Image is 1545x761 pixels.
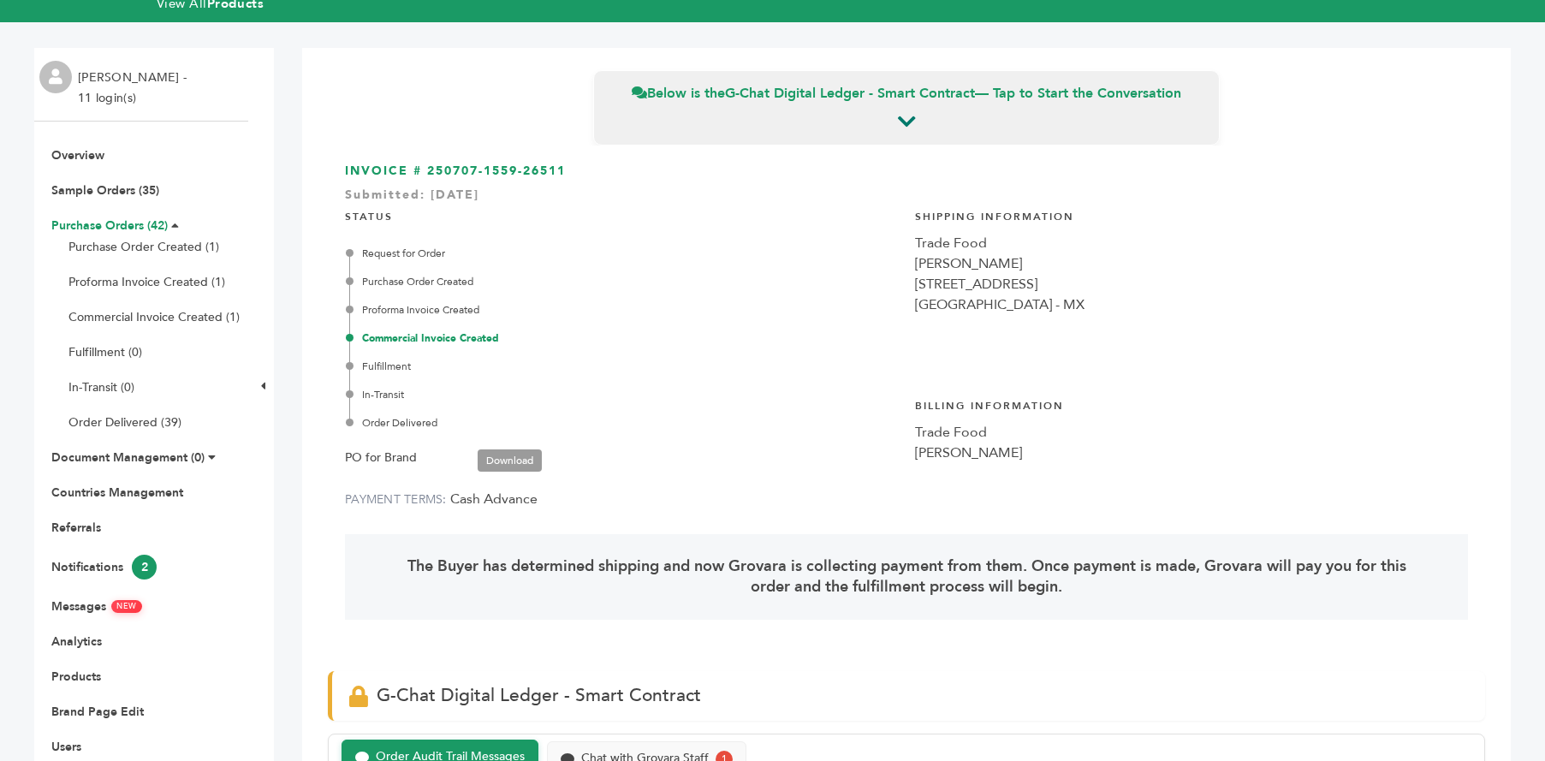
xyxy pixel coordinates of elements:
div: Trade Food [915,422,1468,443]
a: MessagesNEW [51,598,142,615]
div: Fulfillment [349,359,898,374]
h4: STATUS [345,197,898,233]
span: Cash Advance [450,490,538,508]
li: [PERSON_NAME] - 11 login(s) [78,68,191,109]
img: profile.png [39,61,72,93]
div: [STREET_ADDRESS] [915,274,1468,294]
div: Request for Order [349,246,898,261]
a: Fulfillment (0) [68,344,142,360]
div: Submitted: [DATE] [345,187,1468,212]
a: Overview [51,147,104,163]
div: Trade Food [915,233,1468,253]
a: Order Delivered (39) [68,414,181,431]
h4: Billing Information [915,386,1468,422]
a: Sample Orders (35) [51,182,159,199]
div: In-Transit [349,387,898,402]
strong: G-Chat Digital Ledger - Smart Contract [725,84,975,103]
a: Referrals [51,520,101,536]
div: The Buyer has determined shipping and now Grovara is collecting payment from them. Once payment i... [345,534,1468,620]
div: Commercial Invoice Created [349,330,898,346]
span: NEW [111,600,142,613]
div: [GEOGRAPHIC_DATA] - MX [915,294,1468,315]
h4: Shipping Information [915,197,1468,233]
h3: INVOICE # 250707-1559-26511 [345,163,1468,180]
div: [PERSON_NAME] [915,253,1468,274]
div: Proforma Invoice Created [349,302,898,318]
a: In-Transit (0) [68,379,134,395]
div: Purchase Order Created [349,274,898,289]
span: Below is the — Tap to Start the Conversation [632,84,1181,103]
a: Download [478,449,542,472]
a: Analytics [51,633,102,650]
a: Commercial Invoice Created (1) [68,309,240,325]
label: PO for Brand [345,448,417,468]
a: Purchase Order Created (1) [68,239,219,255]
a: Document Management (0) [51,449,205,466]
div: [PERSON_NAME] [915,443,1468,463]
a: Brand Page Edit [51,704,144,720]
a: Users [51,739,81,755]
a: Notifications2 [51,559,157,575]
div: Order Delivered [349,415,898,431]
a: Countries Management [51,485,183,501]
label: PAYMENT TERMS: [345,491,447,508]
span: 2 [132,555,157,580]
span: G-Chat Digital Ledger - Smart Contract [377,683,701,708]
a: Proforma Invoice Created (1) [68,274,225,290]
a: Products [51,669,101,685]
a: Purchase Orders (42) [51,217,168,234]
